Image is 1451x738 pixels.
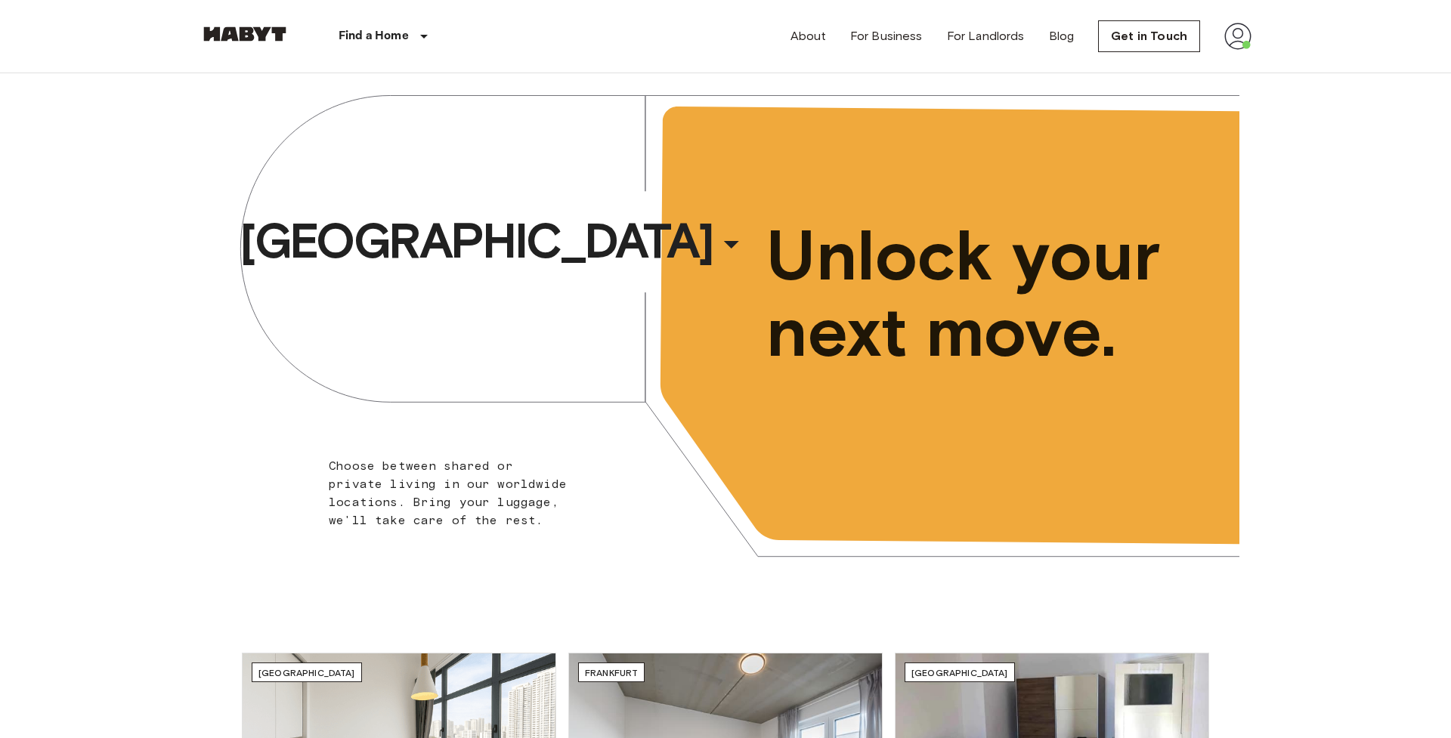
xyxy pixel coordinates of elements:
img: avatar [1224,23,1251,50]
a: For Landlords [947,27,1025,45]
a: Get in Touch [1098,20,1200,52]
a: For Business [850,27,923,45]
span: Frankfurt [585,667,638,678]
span: [GEOGRAPHIC_DATA] [911,667,1008,678]
span: [GEOGRAPHIC_DATA] [258,667,355,678]
span: Unlock your next move. [766,218,1177,370]
a: Blog [1049,27,1075,45]
button: [GEOGRAPHIC_DATA] [234,206,755,276]
span: [GEOGRAPHIC_DATA] [240,211,713,271]
p: Find a Home [339,27,409,45]
img: Habyt [200,26,290,42]
span: Choose between shared or private living in our worldwide locations. Bring your luggage, we'll tak... [329,459,567,527]
a: About [790,27,826,45]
